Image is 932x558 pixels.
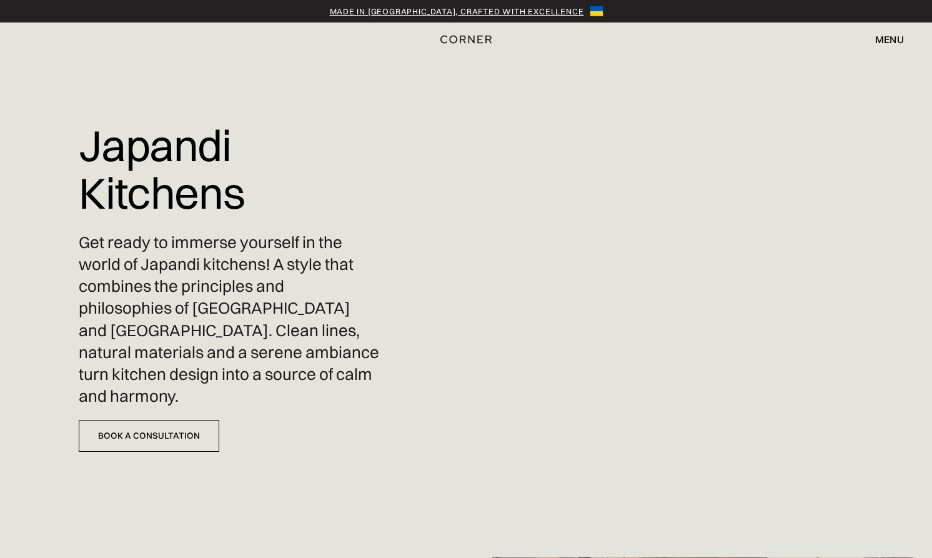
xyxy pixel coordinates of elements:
[875,34,904,44] div: menu
[79,420,219,452] a: Book a Consultation
[330,5,584,17] a: Made in [GEOGRAPHIC_DATA], crafted with excellence
[79,232,379,407] p: Get ready to immerse yourself in the world of Japandi kitchens! A style that combines the princip...
[79,112,379,226] h1: Japandi Kitchens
